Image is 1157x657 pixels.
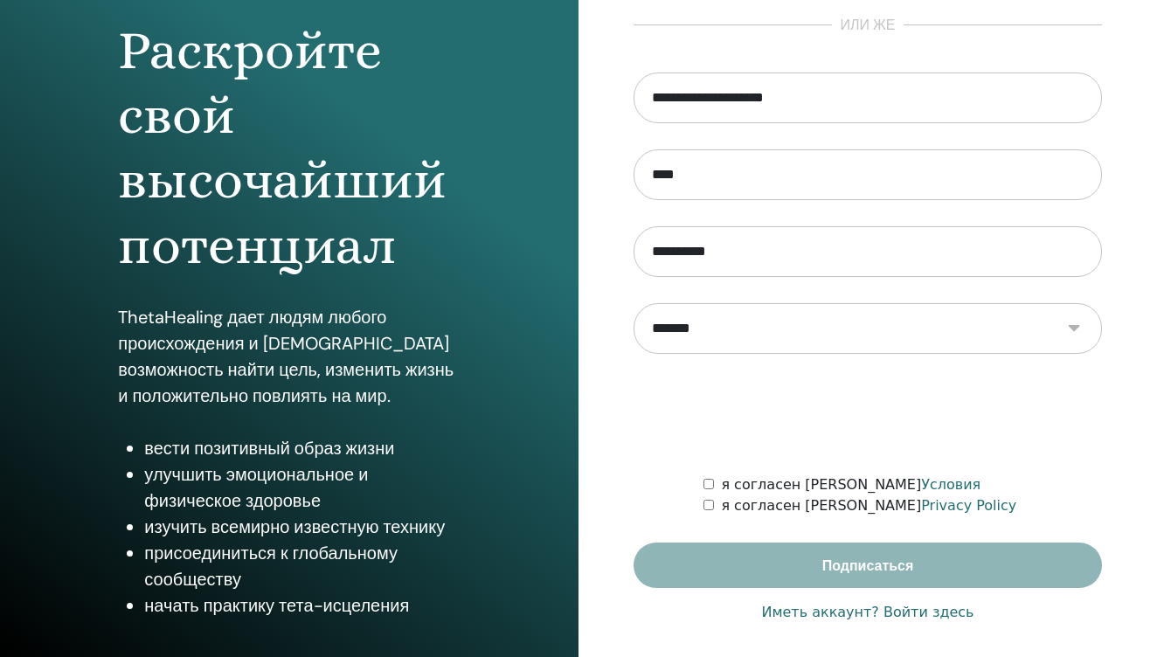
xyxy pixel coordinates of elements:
li: присоединиться к глобальному сообществу [144,540,460,592]
label: я согласен [PERSON_NAME] [721,474,980,495]
li: изучить всемирно известную технику [144,514,460,540]
li: вести позитивный образ жизни [144,435,460,461]
span: или же [832,15,904,36]
li: улучшить эмоциональное и физическое здоровье [144,461,460,514]
a: Privacy Policy [921,497,1016,514]
h1: Раскройте свой высочайший потенциал [118,18,460,279]
iframe: reCAPTCHA [735,380,1001,448]
label: я согласен [PERSON_NAME] [721,495,1016,516]
a: Условия [921,476,980,493]
a: Иметь аккаунт? Войти здесь [761,602,973,623]
li: начать практику тета-исцеления [144,592,460,619]
p: ThetaHealing дает людям любого происхождения и [DEMOGRAPHIC_DATA] возможность найти цель, изменит... [118,304,460,409]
